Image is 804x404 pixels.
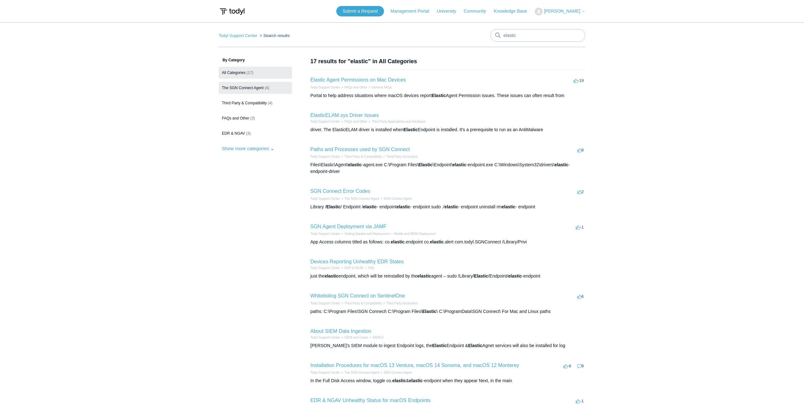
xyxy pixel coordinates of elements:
[372,120,426,123] a: Third Party Applications and Hardware
[390,231,436,236] li: Mobile and MDM Deployment
[310,308,585,315] div: paths: C:\Program Files\SGN Connect\ C:\Program Files\ \ C:\ProgramData\SGN Connect\ For Mac and ...
[219,57,292,63] h3: By Category
[555,162,569,167] em: elastic
[386,302,417,305] a: Third Party Exclusions
[340,154,382,159] li: Third Party & Compatibility
[336,6,384,16] a: Submit a Request
[310,259,404,264] a: Devices Reporting Unhealthy EDR States
[344,232,390,236] a: Getting Started and Deployment
[310,342,585,349] div: [PERSON_NAME]'s SIEM module to ingest Endpoint logs, the Endpoint & Agnet services will also be i...
[577,189,584,194] span: 2
[310,77,406,83] a: Elastic Agent Permissions on Mac Devices
[310,224,387,229] a: SGN Agent Deployment via JAMF
[544,9,580,14] span: [PERSON_NAME]
[340,266,364,270] li: EDR & NGAV
[310,119,340,124] li: Todyl Support Center
[310,377,585,384] div: In the Full Disk Access window, toggle co. & -endpoint when they appear Next, in the main
[444,204,458,209] em: elastic
[310,266,340,270] a: Todyl Support Center
[310,197,340,200] a: Todyl Support Center
[344,336,368,339] a: SIEM and Cases
[310,335,340,340] li: Todyl Support Center
[340,301,382,306] li: Third Party & Compatibility
[576,399,584,403] span: -1
[310,113,379,118] a: ElasticELAM.sys Driver Issues
[574,78,584,83] span: -19
[310,204,585,210] div: Library / / Endpoint / - endpoint - endpoint sudo ./ - endpoint uninstall rm - endpoint
[340,119,367,124] li: FAQs and Other
[340,231,390,236] li: Getting Started and Deployment
[432,93,446,98] em: Elastic
[310,57,585,66] h1: 17 results for "elastic" in All Categories
[368,335,384,340] li: SIEMv2
[310,398,430,403] a: EDR & NGAV Unhealthy Status for macOS Endpoints
[364,266,375,270] li: FAQ
[310,162,585,175] div: Files\Elastic\Agent\ -agent.exe C:\Program Files\ \Endpoint\ -endpoint.exe C:\Windows\System32\dr...
[344,86,367,89] a: FAQs and Other
[268,101,272,105] span: (4)
[391,8,435,15] a: Management Portal
[326,204,341,209] em: Elastic
[340,335,368,340] li: SIEM and Cases
[250,116,255,120] span: (3)
[310,266,340,270] li: Todyl Support Center
[468,343,482,348] em: Elastic
[219,143,277,154] button: Show more categories
[453,162,466,167] em: elastic
[310,147,410,152] a: Paths and Processes used by SGN Connect
[310,232,340,236] a: Todyl Support Center
[535,8,585,15] button: [PERSON_NAME]
[310,301,340,306] li: Todyl Support Center
[379,370,412,375] li: SGN Connect Agent
[502,204,516,209] em: elastic
[325,273,338,279] em: elastic
[344,302,382,305] a: Third Party & Compatibility
[310,155,340,158] a: Todyl Support Center
[222,131,245,136] span: EDR & NGAV
[310,328,371,334] a: About SIEM Data Ingestion
[222,116,249,120] span: FAQs and Other
[494,8,533,15] a: Knowledge Base
[368,266,375,270] a: FAQ
[219,33,259,38] li: Todyl Support Center
[394,232,436,236] a: Mobile and MDM Deployment
[219,82,292,94] a: The SGN Connect Agent (4)
[310,336,340,339] a: Todyl Support Center
[379,196,412,201] li: SGN Connect Agent
[310,188,370,194] a: SGN Connect Error Codes
[219,67,292,79] a: All Categories (17)
[310,85,340,90] li: Todyl Support Center
[384,197,412,200] a: SGN Connect Agent
[348,162,362,167] em: elastic
[508,273,522,279] em: elastic
[219,97,292,109] a: Third Party & Compatibility (4)
[344,120,367,123] a: FAQs and Other
[576,225,584,230] span: -1
[344,197,379,200] a: The SGN Connect Agent
[391,239,405,244] em: elastic
[310,363,519,368] a: Installation Procedures for macOS 13 Ventura, macOS 14 Sonoma, and macOS 12 Monterey
[310,293,405,298] a: Whitelisting SGN Connect on SentinelOne
[490,29,585,42] input: Search
[344,266,364,270] a: EDR & NGAV
[418,162,433,167] em: Elastic
[382,154,417,159] li: Third Party Exclusions
[422,309,436,314] em: Elastic
[222,70,246,75] span: All Categories
[474,273,488,279] em: Elastic
[310,273,585,279] div: just the endpoint, which will be reinstalled by the agent – sudo /Library/ /Endpoint/ -endpoint
[367,119,425,124] li: Third Party Applications and Hardware
[222,101,267,105] span: Third Party & Compatibility
[392,378,406,383] em: elastic
[310,92,585,99] div: Portal to help address situations where macOS devices report Agent Permission issues. These issue...
[310,371,340,374] a: Todyl Support Center
[563,364,571,368] span: -6
[464,8,493,15] a: Community
[363,204,377,209] em: elastic
[386,155,417,158] a: Third Party Exclusions
[310,239,585,245] div: App Access columns titled as follows: co. .endpoint co. .alert com.todyl.SGNConnect /Library/Privi
[265,86,269,90] span: (4)
[404,127,418,132] em: Elastic
[247,70,253,75] span: (17)
[219,33,257,38] a: Todyl Support Center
